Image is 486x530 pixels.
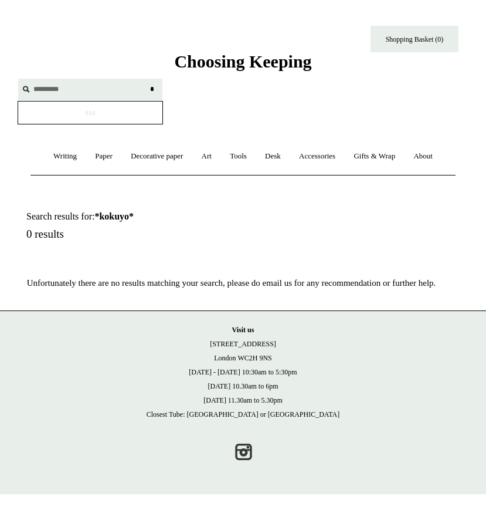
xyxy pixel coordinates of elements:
[345,141,403,172] a: Gifts & Wrap
[123,141,191,172] a: Decorative paper
[174,52,311,71] span: Choosing Keeping
[193,141,220,172] a: Art
[174,61,311,69] a: Choosing Keeping
[291,141,344,172] a: Accessories
[405,141,441,172] a: About
[232,326,254,334] strong: Visit us
[26,211,256,222] h1: Search results for:
[222,141,255,172] a: Tools
[26,228,256,241] h5: 0 results
[12,323,474,421] p: [STREET_ADDRESS] London WC2H 9NS [DATE] - [DATE] 10:30am to 5:30pm [DATE] 10.30am to 6pm [DATE] 1...
[257,141,289,172] a: Desk
[230,439,256,465] a: Instagram
[45,141,85,172] a: Writing
[371,26,458,52] a: Shopping Basket (0)
[87,141,121,172] a: Paper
